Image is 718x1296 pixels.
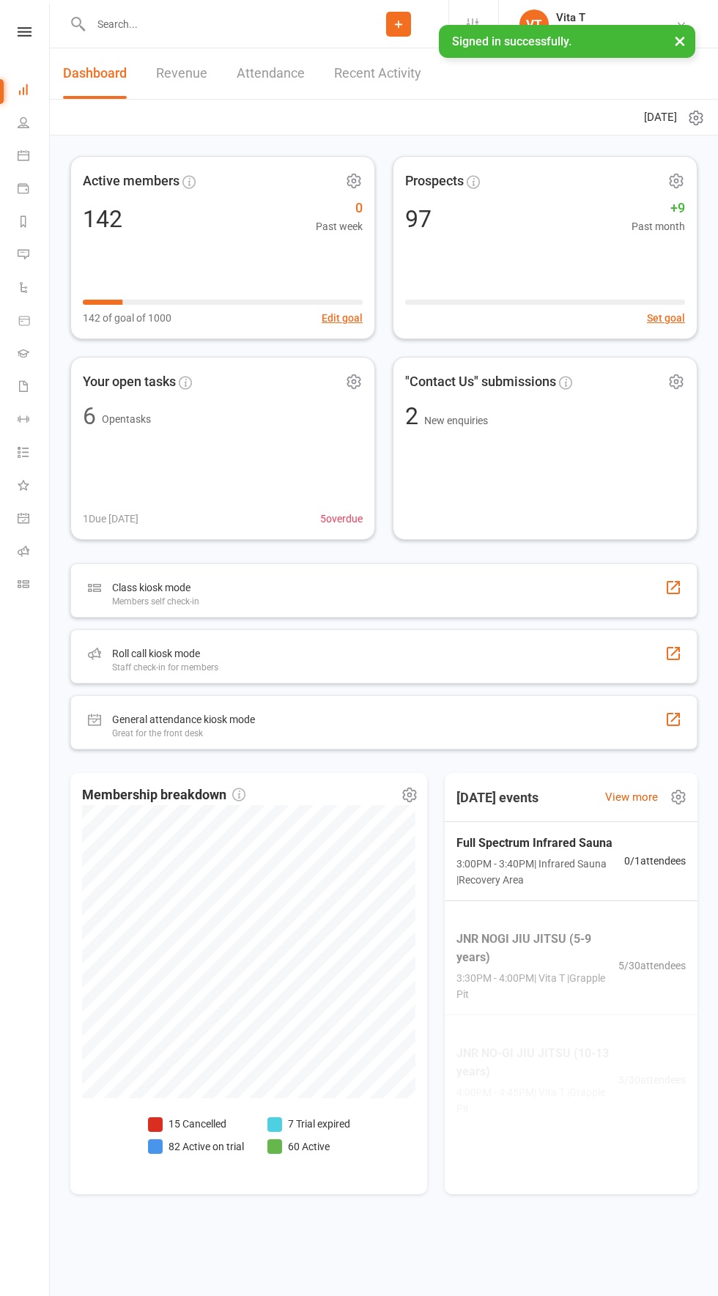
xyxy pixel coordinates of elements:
[456,834,624,853] span: Full Spectrum Infrared Sauna
[18,141,51,174] a: Calendar
[405,371,556,393] span: "Contact Us" submissions
[405,402,424,430] span: 2
[405,207,432,231] div: 97
[112,579,199,596] div: Class kiosk mode
[605,788,658,806] a: View more
[148,1138,244,1155] li: 82 Active on trial
[18,470,51,503] a: What's New
[618,958,686,974] span: 5 / 30 attendees
[83,171,179,192] span: Active members
[83,404,96,428] div: 6
[18,503,51,536] a: General attendance kiosk mode
[112,596,199,607] div: Members self check-in
[82,785,245,806] span: Membership breakdown
[83,310,171,326] span: 142 of goal of 1000
[632,218,685,234] span: Past month
[112,728,255,738] div: Great for the front desk
[18,569,51,602] a: Class kiosk mode
[556,24,642,37] div: Southpac Strength
[156,48,207,99] a: Revenue
[618,1073,686,1089] span: 3 / 30 attendees
[112,645,218,662] div: Roll call kiosk mode
[452,34,571,48] span: Signed in successfully.
[237,48,305,99] a: Attendance
[102,413,151,425] span: Open tasks
[334,48,421,99] a: Recent Activity
[624,853,686,869] span: 0 / 1 attendees
[456,970,618,1003] span: 3:30PM - 4:00PM | Vita T | Grapple Pit
[63,48,127,99] a: Dashboard
[456,930,618,967] span: JNR NOGI JIU JITSU (5-9 years)
[18,75,51,108] a: Dashboard
[18,108,51,141] a: People
[148,1116,244,1132] li: 15 Cancelled
[667,25,693,56] button: ×
[267,1116,350,1132] li: 7 Trial expired
[456,856,624,889] span: 3:00PM - 3:40PM | Infrared Sauna | Recovery Area
[320,511,363,527] span: 5 overdue
[83,207,122,231] div: 142
[519,10,549,39] div: VT
[632,198,685,219] span: +9
[556,11,642,24] div: Vita T
[267,1138,350,1155] li: 60 Active
[424,415,488,426] span: New enquiries
[405,171,464,192] span: Prospects
[316,198,363,219] span: 0
[316,218,363,234] span: Past week
[322,310,363,326] button: Edit goal
[456,1044,618,1081] span: JNR NO-GI JIU JITSU (10-13 years)
[112,662,218,673] div: Staff check-in for members
[18,536,51,569] a: Roll call kiosk mode
[112,711,255,728] div: General attendance kiosk mode
[18,306,51,338] a: Product Sales
[83,371,176,393] span: Your open tasks
[644,108,677,126] span: [DATE]
[18,174,51,207] a: Payments
[647,310,685,326] button: Set goal
[86,14,349,34] input: Search...
[83,511,138,527] span: 1 Due [DATE]
[456,1084,618,1117] span: 4:00PM - 4:45PM | Vita T | Grapple Pit
[18,207,51,240] a: Reports
[445,785,550,811] h3: [DATE] events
